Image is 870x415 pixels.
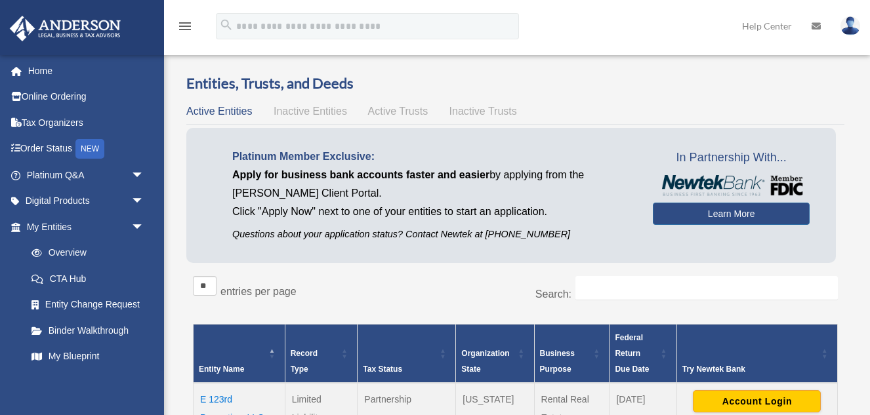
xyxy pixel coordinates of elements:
span: Entity Name [199,365,244,374]
span: Inactive Entities [274,106,347,117]
h3: Entities, Trusts, and Deeds [186,73,844,94]
i: search [219,18,234,32]
span: Tax Status [363,365,402,374]
p: by applying from the [PERSON_NAME] Client Portal. [232,166,633,203]
a: Entity Change Request [18,292,157,318]
a: Overview [18,240,151,266]
span: Active Entities [186,106,252,117]
span: Active Trusts [368,106,428,117]
label: Search: [535,288,571,300]
th: Organization State: Activate to sort [456,325,534,384]
th: Business Purpose: Activate to sort [534,325,610,384]
th: Record Type: Activate to sort [285,325,358,384]
a: Digital Productsarrow_drop_down [9,188,164,214]
i: menu [177,18,193,34]
span: arrow_drop_down [131,214,157,241]
a: Learn More [653,203,810,225]
span: Federal Return Due Date [615,333,649,374]
a: Tax Due Dates [18,369,157,395]
img: NewtekBankLogoSM.png [659,175,803,196]
a: Online Ordering [9,84,164,110]
a: My Entitiesarrow_drop_down [9,214,157,240]
img: Anderson Advisors Platinum Portal [6,16,125,41]
a: My Blueprint [18,344,157,370]
div: Try Newtek Bank [682,361,818,377]
a: Order StatusNEW [9,136,164,163]
a: Platinum Q&Aarrow_drop_down [9,162,164,188]
span: Record Type [291,349,318,374]
a: Tax Organizers [9,109,164,136]
p: Click "Apply Now" next to one of your entities to start an application. [232,203,633,221]
img: User Pic [840,16,860,35]
span: In Partnership With... [653,148,810,168]
p: Platinum Member Exclusive: [232,148,633,166]
a: Binder Walkthrough [18,317,157,344]
span: arrow_drop_down [131,188,157,215]
span: Inactive Trusts [449,106,517,117]
span: Business Purpose [540,349,575,374]
th: Try Newtek Bank : Activate to sort [676,325,837,384]
label: entries per page [220,286,297,297]
div: NEW [75,139,104,159]
a: Account Login [693,395,821,406]
th: Tax Status: Activate to sort [358,325,456,384]
span: arrow_drop_down [131,162,157,189]
th: Federal Return Due Date: Activate to sort [610,325,676,384]
p: Questions about your application status? Contact Newtek at [PHONE_NUMBER] [232,226,633,243]
button: Account Login [693,390,821,412]
span: Organization State [461,349,509,374]
th: Entity Name: Activate to invert sorting [194,325,285,384]
a: CTA Hub [18,266,157,292]
a: menu [177,23,193,34]
span: Apply for business bank accounts faster and easier [232,169,489,180]
a: Home [9,58,164,84]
